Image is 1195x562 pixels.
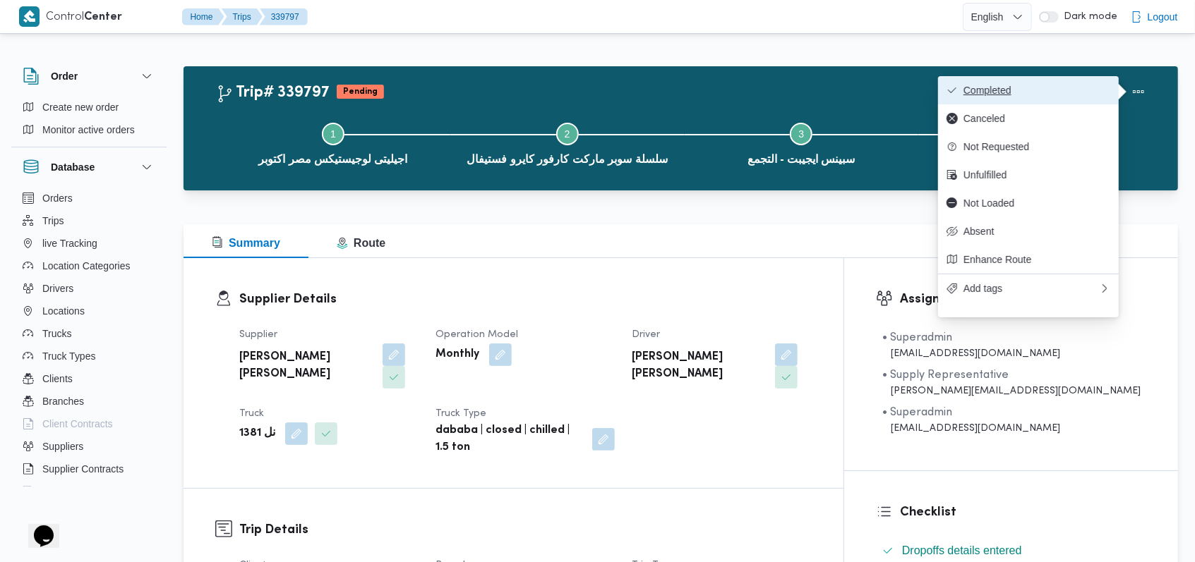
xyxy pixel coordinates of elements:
button: live Tracking [17,232,161,255]
div: [PERSON_NAME][EMAIL_ADDRESS][DOMAIN_NAME] [882,384,1141,398]
button: Branches [17,390,161,413]
span: Trips [42,212,64,229]
div: • Supply Representative [882,367,1141,384]
span: Supplier [239,330,277,339]
h2: Trip# 339797 [216,84,330,102]
span: Drivers [42,280,73,297]
h3: Trip Details [239,520,812,539]
span: Unfulfilled [963,169,1110,181]
b: [PERSON_NAME] [PERSON_NAME] [632,349,765,383]
button: Absent [938,217,1119,245]
div: • Superadmin [882,404,1060,421]
div: • Superadmin [882,329,1060,346]
button: Locations [17,300,161,322]
button: Location Categories [17,255,161,277]
span: سبينس ايجيبت - التجمع [747,151,855,168]
span: Driver [632,330,660,339]
button: Supplier Contracts [17,458,161,480]
button: Canceled [938,104,1119,133]
button: اجيليتى لوجيستيكس مصر اكتوبر [216,106,450,179]
span: Create new order [42,99,119,116]
h3: Order [51,68,78,85]
b: Center [85,12,123,23]
button: Order [23,68,155,85]
button: Suppliers [17,435,161,458]
span: Supplier Contracts [42,460,124,477]
span: Monitor active orders [42,121,135,138]
span: Branches [42,393,84,410]
span: Completed [963,85,1110,96]
button: Client Contracts [17,413,161,435]
button: Home [182,8,224,25]
span: 1 [330,128,336,140]
button: Monitor active orders [17,118,161,141]
span: اجيليتى لوجيستيكس مصر اكتوبر [258,151,407,168]
span: Dropoffs details entered [902,544,1022,556]
span: • Superadmin mostafa.elrouby@illa.com.eg [882,404,1060,436]
span: Client Contracts [42,415,113,432]
span: Devices [42,483,78,500]
h3: Checklist [900,503,1146,522]
span: Truck Type [436,409,486,418]
button: 339797 [260,8,308,25]
button: Not Loaded [938,189,1119,217]
span: Not Requested [963,141,1110,152]
span: 3 [798,128,804,140]
button: Not Requested [938,133,1119,161]
span: • Supply Representative mohamed.sabry@illa.com.eg [882,367,1141,398]
button: Orders [17,187,161,209]
div: Database [11,187,167,492]
b: Monthly [436,346,479,363]
h3: Supplier Details [239,290,812,309]
iframe: chat widget [14,506,59,548]
button: Add tags [938,274,1119,303]
button: Actions [1124,78,1153,106]
span: live Tracking [42,235,97,252]
span: Truck [239,409,264,418]
b: dababa | closed | chilled | 1.5 ton [436,422,582,456]
b: نل 1381 [239,425,275,442]
button: Unfulfilled [938,161,1119,189]
div: [EMAIL_ADDRESS][DOMAIN_NAME] [882,421,1060,436]
button: Clients [17,367,161,390]
button: Completed [938,76,1119,104]
span: Trucks [42,325,71,342]
button: بزنس برنتر للجملة العبور [918,106,1153,179]
button: سلسلة سوبر ماركت كارفور كايرو فستيفال [450,106,685,179]
span: Suppliers [42,438,83,455]
span: • Superadmin karim.ragab@illa.com.eg [882,329,1060,361]
span: Locations [42,303,85,319]
span: Route [337,237,385,249]
b: Pending [343,87,378,96]
h3: Assignees [900,290,1146,309]
button: Trips [222,8,263,25]
span: Dropoffs details entered [902,542,1022,559]
button: Trips [17,209,161,232]
span: Pending [337,85,384,99]
span: Clients [42,370,73,387]
button: Logout [1125,3,1184,31]
button: Create new order [17,96,161,118]
span: Enhance Route [963,254,1110,265]
button: Enhance Route [938,245,1119,274]
div: [EMAIL_ADDRESS][DOMAIN_NAME] [882,346,1060,361]
button: Trucks [17,322,161,345]
h3: Database [51,159,95,176]
button: Drivers [17,277,161,300]
span: Add tags [963,283,1099,294]
b: [PERSON_NAME] [PERSON_NAME] [239,349,373,383]
span: Orders [42,190,73,207]
button: Dropoffs details entered [877,539,1146,562]
span: Absent [963,226,1110,237]
button: سبينس ايجيبت - التجمع [685,106,919,179]
span: Dark mode [1059,11,1118,23]
span: سلسلة سوبر ماركت كارفور كايرو فستيفال [467,151,668,168]
span: Location Categories [42,257,131,274]
span: Not Loaded [963,197,1110,209]
span: Truck Types [42,348,95,365]
span: Summary [212,237,280,249]
button: Database [23,159,155,176]
span: 2 [565,128,570,140]
div: Order [11,96,167,147]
